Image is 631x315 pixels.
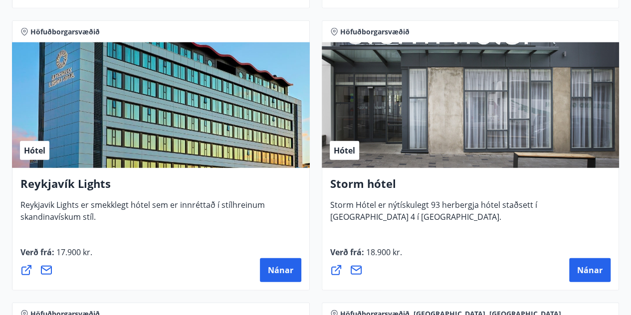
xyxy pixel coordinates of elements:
button: Nánar [569,258,611,282]
span: Reykjavik Lights er smekklegt hótel sem er innréttað í stílhreinum skandinavískum stíl. [20,199,265,230]
span: Hótel [334,145,355,156]
span: 17.900 kr. [54,247,92,258]
span: Nánar [577,265,603,276]
h4: Storm hótel [330,176,611,199]
span: Verð frá : [20,247,92,266]
span: Storm Hótel er nýtískulegt 93 herbergja hótel staðsett í [GEOGRAPHIC_DATA] 4 í [GEOGRAPHIC_DATA]. [330,199,537,230]
span: Höfuðborgarsvæðið [340,27,410,37]
span: Höfuðborgarsvæðið [30,27,100,37]
span: Hótel [24,145,45,156]
span: 18.900 kr. [364,247,402,258]
span: Nánar [268,265,293,276]
h4: Reykjavík Lights [20,176,301,199]
span: Verð frá : [330,247,402,266]
button: Nánar [260,258,301,282]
